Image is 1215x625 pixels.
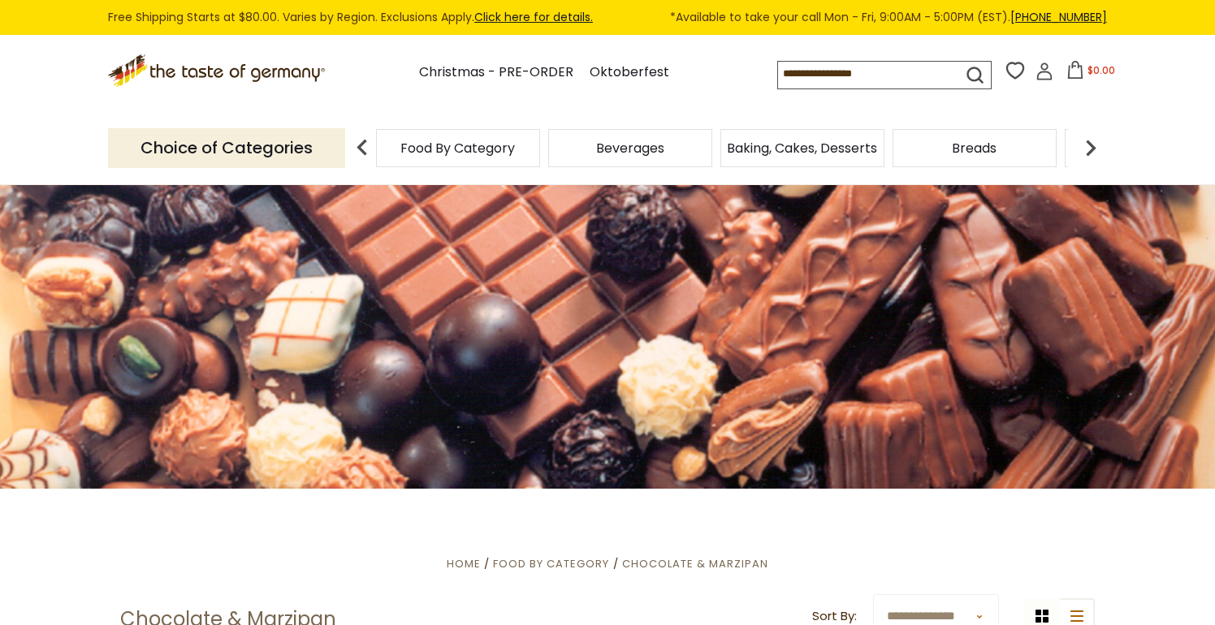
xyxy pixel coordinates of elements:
button: $0.00 [1057,61,1126,85]
a: Food By Category [493,556,609,571]
a: Beverages [596,142,664,154]
a: Christmas - PRE-ORDER [419,62,573,84]
a: Oktoberfest [590,62,669,84]
a: Chocolate & Marzipan [622,556,768,571]
a: Home [447,556,481,571]
a: Click here for details. [474,9,593,25]
p: Choice of Categories [108,128,345,168]
a: Breads [952,142,997,154]
span: $0.00 [1087,63,1115,77]
a: [PHONE_NUMBER] [1010,9,1107,25]
div: Free Shipping Starts at $80.00. Varies by Region. Exclusions Apply. [108,8,1107,27]
span: *Available to take your call Mon - Fri, 9:00AM - 5:00PM (EST). [670,8,1107,27]
img: previous arrow [346,131,378,164]
a: Food By Category [400,142,515,154]
img: next arrow [1074,131,1107,164]
a: Baking, Cakes, Desserts [727,142,877,154]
